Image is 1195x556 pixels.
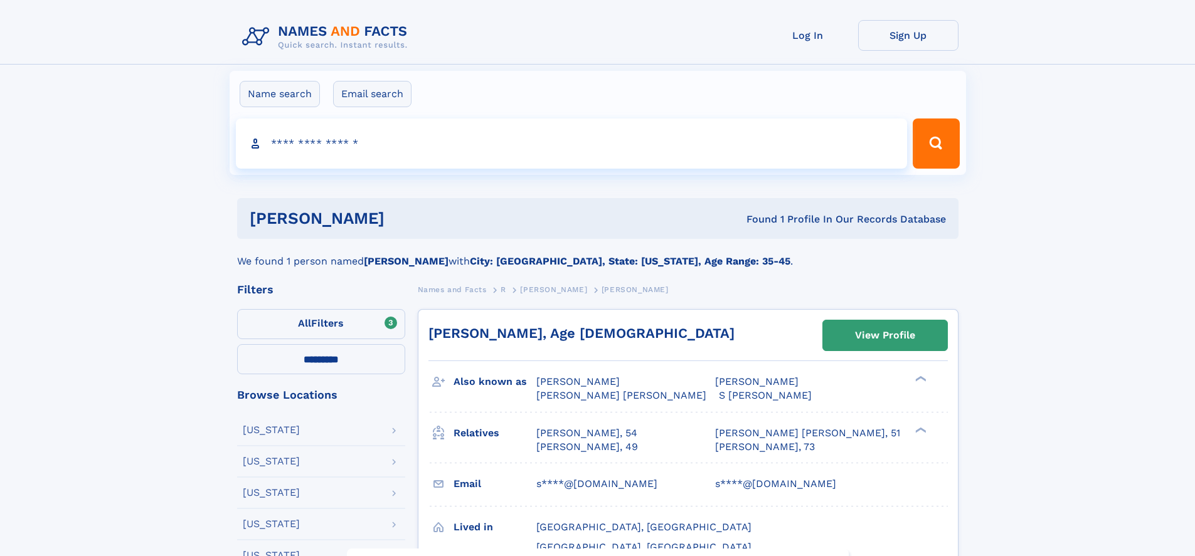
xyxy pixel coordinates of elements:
[240,81,320,107] label: Name search
[454,422,536,444] h3: Relatives
[520,285,587,294] span: [PERSON_NAME]
[333,81,412,107] label: Email search
[236,118,908,169] input: search input
[719,389,812,401] span: S [PERSON_NAME]
[758,20,858,51] a: Log In
[715,426,900,440] a: [PERSON_NAME] [PERSON_NAME], 51
[243,488,300,498] div: [US_STATE]
[823,320,947,350] a: View Profile
[536,440,638,454] a: [PERSON_NAME], 49
[913,118,959,169] button: Search Button
[454,517,536,538] h3: Lived in
[418,281,487,297] a: Names and Facts
[243,519,300,529] div: [US_STATE]
[520,281,587,297] a: [PERSON_NAME]
[536,521,752,533] span: [GEOGRAPHIC_DATA], [GEOGRAPHIC_DATA]
[912,426,927,434] div: ❯
[536,375,620,387] span: [PERSON_NAME]
[237,389,405,401] div: Browse Locations
[243,425,300,435] div: [US_STATE]
[470,255,790,267] b: City: [GEOGRAPHIC_DATA], State: [US_STATE], Age Range: 35-45
[237,284,405,295] div: Filters
[536,389,706,401] span: [PERSON_NAME] [PERSON_NAME]
[454,473,536,495] h3: Email
[298,317,311,329] span: All
[237,239,959,269] div: We found 1 person named with .
[912,375,927,383] div: ❯
[602,285,669,294] span: [PERSON_NAME]
[237,20,418,54] img: Logo Names and Facts
[536,541,752,553] span: [GEOGRAPHIC_DATA], [GEOGRAPHIC_DATA]
[501,281,506,297] a: R
[565,212,946,226] div: Found 1 Profile In Our Records Database
[715,375,799,387] span: [PERSON_NAME]
[715,440,815,454] a: [PERSON_NAME], 73
[501,285,506,294] span: R
[454,371,536,392] h3: Also known as
[855,321,915,350] div: View Profile
[428,325,735,341] a: [PERSON_NAME], Age [DEMOGRAPHIC_DATA]
[536,426,637,440] a: [PERSON_NAME], 54
[237,309,405,339] label: Filters
[858,20,959,51] a: Sign Up
[364,255,449,267] b: [PERSON_NAME]
[243,456,300,466] div: [US_STATE]
[250,211,566,226] h1: [PERSON_NAME]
